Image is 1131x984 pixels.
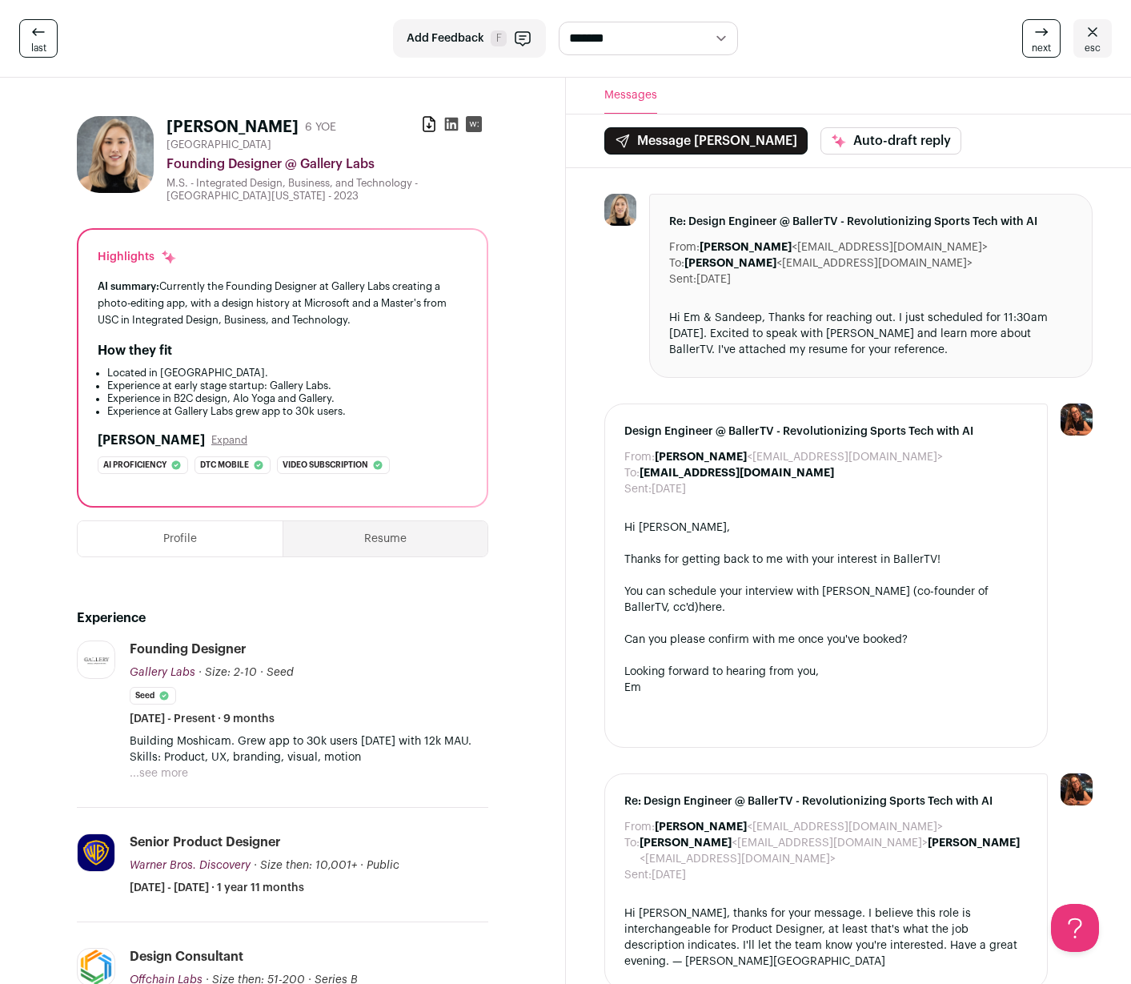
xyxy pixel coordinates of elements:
[130,733,488,749] p: Building Moshicam. Grew app to 30k users [DATE] with 12k MAU.
[684,255,973,271] dd: <[EMAIL_ADDRESS][DOMAIN_NAME]>
[696,271,731,287] dd: [DATE]
[722,602,725,613] span: .
[640,468,834,479] b: [EMAIL_ADDRESS][DOMAIN_NAME]
[624,793,1029,809] span: Re: Design Engineer @ BallerTV - Revolutionizing Sports Tech with AI
[624,481,652,497] dt: Sent:
[130,667,195,678] span: Gallery Labs
[700,239,988,255] dd: <[EMAIL_ADDRESS][DOMAIN_NAME]>
[166,155,488,174] div: Founding Designer @ Gallery Labs
[624,906,1029,970] div: Hi [PERSON_NAME], thanks for your message. I believe this role is interchangeable for Product Des...
[199,667,257,678] span: · Size: 2-10
[669,271,696,287] dt: Sent:
[655,821,747,833] b: [PERSON_NAME]
[283,521,487,556] button: Resume
[130,687,176,705] li: Seed
[77,116,154,193] img: 23be2838ebe8d22f9bb6d564dd276bf9681f2962ee41c0656ef214b2ca4ba725.jpg
[1085,42,1101,54] span: esc
[98,249,177,265] div: Highlights
[130,948,243,966] div: Design Consultant
[1061,773,1093,805] img: 13968079-medium_jpg
[19,19,58,58] a: last
[130,880,304,896] span: [DATE] - [DATE] · 1 year 11 months
[624,634,908,645] span: Can you please confirm with me once you've booked?
[130,765,188,781] button: ...see more
[640,835,1029,867] dd: <[EMAIL_ADDRESS][DOMAIN_NAME]> <[EMAIL_ADDRESS][DOMAIN_NAME]>
[700,242,792,253] b: [PERSON_NAME]
[98,431,205,450] h2: [PERSON_NAME]
[652,867,686,883] dd: [DATE]
[669,310,1073,358] div: Hi Em & Sandeep, Thanks for reaching out. I just scheduled for 11:30am [DATE]. Excited to speak w...
[669,239,700,255] dt: From:
[655,819,943,835] dd: <[EMAIL_ADDRESS][DOMAIN_NAME]>
[98,281,159,291] span: AI summary:
[820,127,961,155] button: Auto-draft reply
[78,521,283,556] button: Profile
[260,665,263,681] span: ·
[107,405,467,418] li: Experience at Gallery Labs grew app to 30k users.
[624,867,652,883] dt: Sent:
[393,19,546,58] button: Add Feedback F
[103,457,166,473] span: Ai proficiency
[684,258,776,269] b: [PERSON_NAME]
[624,449,655,465] dt: From:
[604,78,657,114] button: Messages
[624,819,655,835] dt: From:
[98,341,172,360] h2: How they fit
[624,522,730,533] span: Hi [PERSON_NAME],
[130,641,247,658] div: Founding Designer
[283,457,368,473] span: Video subscription
[604,127,808,155] button: Message [PERSON_NAME]
[305,119,336,135] div: 6 YOE
[652,481,686,497] dd: [DATE]
[107,367,467,380] li: Located in [GEOGRAPHIC_DATA].
[1061,404,1093,436] img: 13968079-medium_jpg
[624,682,641,693] span: Em
[1073,19,1112,58] a: esc
[1022,19,1061,58] a: next
[624,666,819,677] span: Looking forward to hearing from you,
[1051,904,1099,952] iframe: Help Scout Beacon - Open
[31,42,46,54] span: last
[166,177,488,203] div: M.S. - Integrated Design, Business, and Technology - [GEOGRAPHIC_DATA][US_STATE] - 2023
[130,833,281,851] div: Senior Product Designer
[407,30,484,46] span: Add Feedback
[624,465,640,481] dt: To:
[669,214,1073,230] span: Re: Design Engineer @ BallerTV - Revolutionizing Sports Tech with AI
[78,652,114,668] img: f9b7bc2b363a0d934f17d981f43ce9a184f1b8a36a6b88742bc1e895f0a160e9.jpg
[1032,42,1051,54] span: next
[107,380,467,392] li: Experience at early stage startup: Gallery Labs.
[267,667,294,678] span: Seed
[130,749,488,765] p: Skills: Product, UX, branding, visual, motion
[367,860,399,871] span: Public
[640,837,732,849] b: [PERSON_NAME]
[360,857,363,874] span: ·
[166,116,299,139] h1: [PERSON_NAME]
[624,424,1029,440] span: Design Engineer @ BallerTV - Revolutionizing Sports Tech with AI
[655,452,747,463] b: [PERSON_NAME]
[98,278,467,328] div: Currently the Founding Designer at Gallery Labs creating a photo-editing app, with a design histo...
[130,711,275,727] span: [DATE] - Present · 9 months
[624,835,640,867] dt: To:
[604,194,636,226] img: 23be2838ebe8d22f9bb6d564dd276bf9681f2962ee41c0656ef214b2ca4ba725.jpg
[166,139,271,151] span: [GEOGRAPHIC_DATA]
[200,457,249,473] span: Dtc mobile
[491,30,507,46] span: F
[77,608,488,628] h2: Experience
[78,834,114,871] img: 264c4eb94fda3e3658b0d080635d78e6592e162bc6b25d4821391e02119b71c2.jpg
[928,837,1020,849] b: [PERSON_NAME]
[107,392,467,405] li: Experience in B2C design, Alo Yoga and Gallery.
[624,554,940,565] span: Thanks for getting back to me with your interest in BallerTV!
[699,602,722,613] a: here
[624,586,989,613] span: You can schedule your interview with [PERSON_NAME] (co-founder of BallerTV, cc'd)
[211,434,247,447] button: Expand
[130,860,251,871] span: Warner Bros. Discovery
[254,860,357,871] span: · Size then: 10,001+
[655,449,943,465] dd: <[EMAIL_ADDRESS][DOMAIN_NAME]>
[669,255,684,271] dt: To:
